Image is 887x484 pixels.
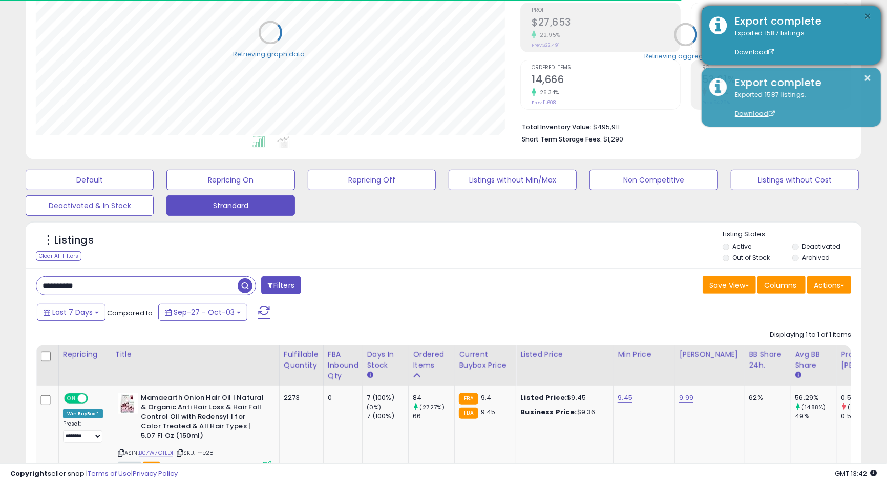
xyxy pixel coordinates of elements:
label: Active [732,242,751,251]
label: Out of Stock [732,253,770,262]
span: 2025-10-11 13:42 GMT [835,469,877,478]
small: (27.27%) [420,403,445,411]
span: | SKU: me28 [175,449,214,457]
span: Sep-27 - Oct-03 [174,307,235,317]
div: 84 [413,393,454,402]
h5: Listings [54,233,94,248]
b: Listed Price: [520,393,567,402]
div: 7 (100%) [367,412,408,421]
div: Ordered Items [413,349,450,371]
small: FBA [459,408,478,419]
div: $9.36 [520,408,605,417]
button: × [864,10,872,23]
span: OFF [87,394,103,402]
small: (14.88%) [802,403,826,411]
div: Fulfillable Quantity [284,349,319,371]
small: Days In Stock. [367,371,373,380]
div: Win BuyBox * [63,409,103,418]
a: 9.45 [618,393,632,403]
a: Terms of Use [88,469,131,478]
div: Listed Price [520,349,609,360]
p: Listing States: [723,230,861,239]
div: Avg BB Share [795,349,833,371]
div: BB Share 24h. [749,349,787,371]
div: Current Buybox Price [459,349,512,371]
button: Listings without Cost [731,170,859,190]
span: FBA [143,462,160,471]
div: Preset: [63,420,103,443]
a: Download [735,109,775,118]
div: 66 [413,412,454,421]
button: Filters [261,276,301,294]
img: 41ZFuOvuphL._SL40_.jpg [118,393,138,414]
span: Columns [764,280,796,290]
div: Clear All Filters [36,251,81,261]
div: Repricing [63,349,107,360]
span: 9.45 [481,407,496,417]
label: Deactivated [802,242,840,251]
div: Days In Stock [367,349,404,371]
div: Retrieving graph data.. [233,50,308,59]
span: All listings currently available for purchase on Amazon [118,462,141,471]
button: Repricing Off [308,170,436,190]
label: Archived [802,253,830,262]
div: Min Price [618,349,670,360]
b: Business Price: [520,407,577,417]
div: [PERSON_NAME] [679,349,740,360]
button: Save View [703,276,756,294]
div: 49% [795,412,837,421]
span: 9.4 [481,393,491,402]
div: 2273 [284,393,315,402]
div: 0 [328,393,355,402]
span: Last 7 Days [52,307,93,317]
button: Listings without Min/Max [449,170,577,190]
small: FBA [459,393,478,405]
a: 9.99 [679,393,693,403]
strong: Copyright [10,469,48,478]
a: B07W7CTLD1 [139,449,174,457]
div: Exported 1587 listings. [727,29,873,57]
button: Columns [757,276,806,294]
div: Export complete [727,75,873,90]
small: (-7.27%) [848,403,872,411]
div: Exported 1587 listings. [727,90,873,119]
button: × [864,72,872,85]
a: Privacy Policy [133,469,178,478]
button: Default [26,170,154,190]
div: 56.29% [795,393,837,402]
button: Deactivated & In Stock [26,195,154,216]
div: Retrieving aggregations.. [645,52,727,62]
b: Mamaearth Onion Hair Oil | Natural & Organic Anti Hair Loss & Hair Fall Control Oil with Redensyl... [141,393,265,443]
button: Sep-27 - Oct-03 [158,304,247,321]
button: Strandard [166,195,294,216]
div: FBA inbound Qty [328,349,358,381]
div: Title [115,349,275,360]
div: 7 (100%) [367,393,408,402]
div: seller snap | | [10,469,178,479]
span: ON [65,394,78,402]
div: Displaying 1 to 1 of 1 items [770,330,851,340]
div: $9.45 [520,393,605,402]
div: 62% [749,393,783,402]
div: Export complete [727,14,873,29]
a: Download [735,48,775,56]
button: Actions [807,276,851,294]
button: Last 7 Days [37,304,105,321]
button: Repricing On [166,170,294,190]
button: Non Competitive [589,170,717,190]
small: Avg BB Share. [795,371,801,380]
span: Compared to: [107,308,154,318]
small: (0%) [367,403,381,411]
